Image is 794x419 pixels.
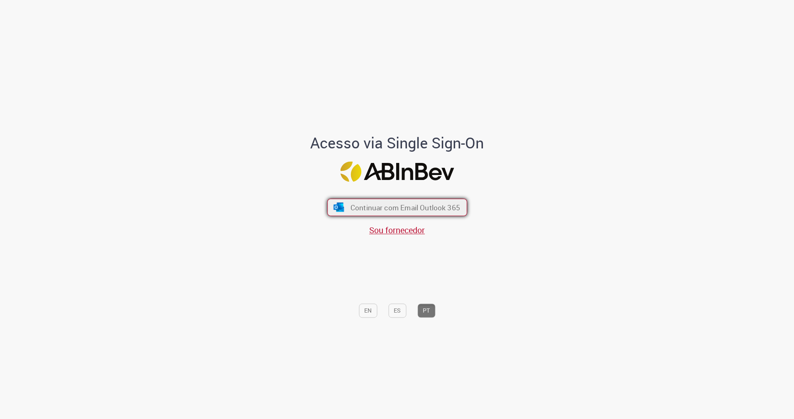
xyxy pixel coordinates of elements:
[327,199,467,216] button: ícone Azure/Microsoft 360 Continuar com Email Outlook 365
[359,303,377,318] button: EN
[333,202,345,212] img: ícone Azure/Microsoft 360
[350,202,460,212] span: Continuar com Email Outlook 365
[388,303,406,318] button: ES
[369,224,425,236] a: Sou fornecedor
[417,303,435,318] button: PT
[340,161,454,182] img: Logo ABInBev
[282,135,512,151] h1: Acesso via Single Sign-On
